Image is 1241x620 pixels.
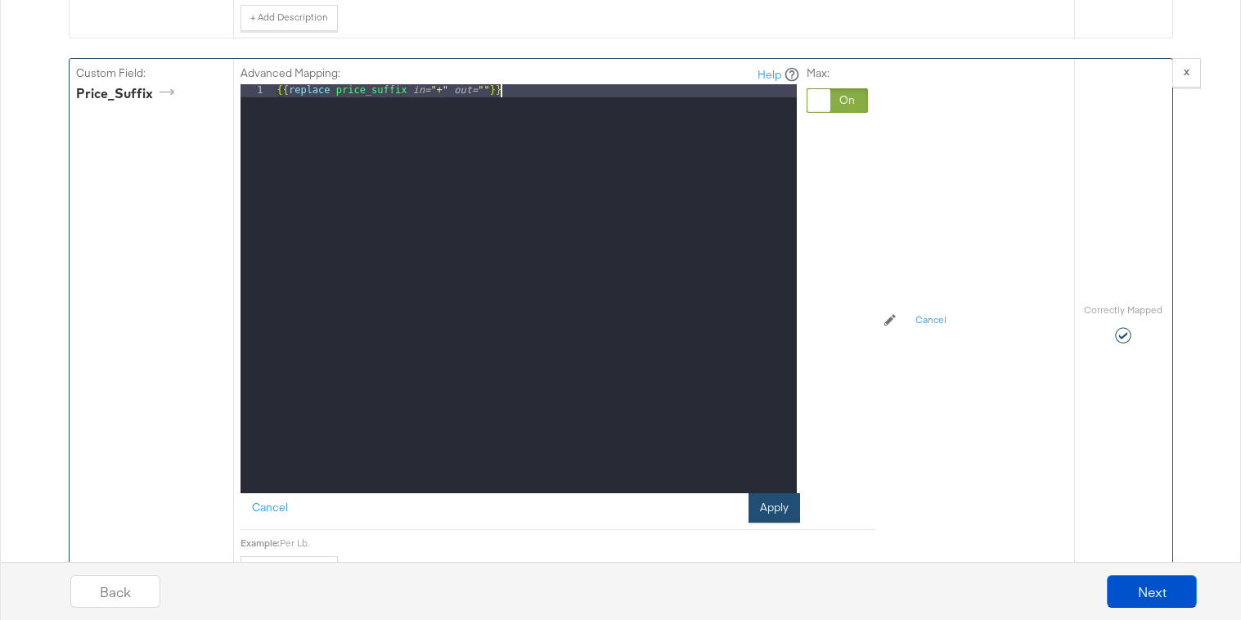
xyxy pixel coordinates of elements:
[749,493,800,523] button: Apply
[76,84,180,103] div: Price_Suffix
[280,537,875,550] div: Per Lb.
[1184,64,1189,79] strong: x
[758,67,781,83] a: Help
[1107,575,1197,608] button: Next
[1172,58,1201,88] button: x
[906,308,956,334] button: Cancel
[241,84,274,97] div: 1
[241,493,299,523] button: Cancel
[241,5,338,31] button: + Add Description
[241,537,280,550] div: Example:
[241,65,340,81] label: Advanced Mapping:
[76,65,227,81] label: Custom Field:
[70,575,160,608] button: Back
[807,65,868,81] label: Max:
[1084,303,1162,317] label: Correctly Mapped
